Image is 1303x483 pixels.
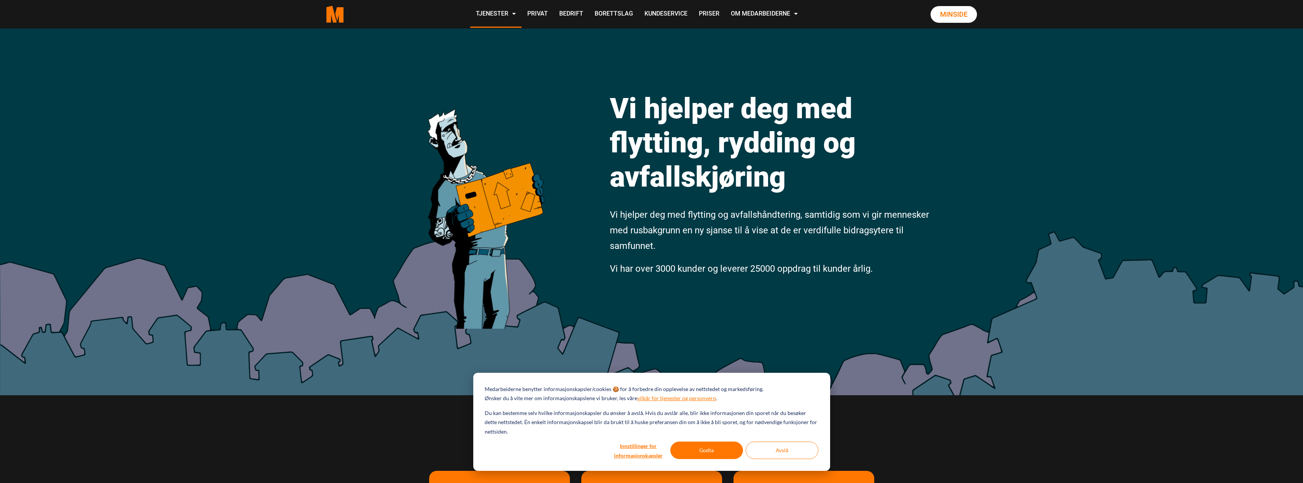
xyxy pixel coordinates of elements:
[725,1,803,28] a: Om Medarbeiderne
[746,442,818,459] button: Avslå
[429,428,874,448] h2: Kontakt
[637,394,716,403] a: vilkår for tjenester og personvern
[473,373,830,471] div: Cookie banner
[639,1,693,28] a: Kundeservice
[931,6,977,23] a: Minside
[554,1,589,28] a: Bedrift
[522,1,554,28] a: Privat
[610,263,873,274] span: Vi har over 3000 kunder og leverer 25000 oppdrag til kunder årlig.
[609,442,668,459] button: Innstillinger for informasjonskapsler
[485,394,717,403] p: Ønsker du å vite mer om informasjonskapslene vi bruker, les våre .
[589,1,639,28] a: Borettslag
[470,1,522,28] a: Tjenester
[610,91,931,194] h1: Vi hjelper deg med flytting, rydding og avfallskjøring
[485,385,764,394] p: Medarbeiderne benytter informasjonskapsler/cookies 🍪 for å forbedre din opplevelse av nettstedet ...
[610,209,929,251] span: Vi hjelper deg med flytting og avfallshåndtering, samtidig som vi gir mennesker med rusbakgrunn e...
[420,74,551,329] img: medarbeiderne man icon optimized
[485,409,818,437] p: Du kan bestemme selv hvilke informasjonskapsler du ønsker å avslå. Hvis du avslår alle, blir ikke...
[693,1,725,28] a: Priser
[670,442,743,459] button: Godta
